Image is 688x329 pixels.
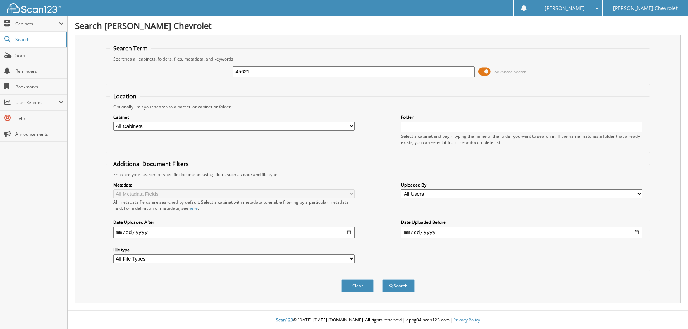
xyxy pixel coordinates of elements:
h1: Search [PERSON_NAME] Chevrolet [75,20,681,32]
button: Search [382,279,415,292]
label: Uploaded By [401,182,642,188]
input: start [113,227,355,238]
span: Cabinets [15,21,59,27]
label: Date Uploaded After [113,219,355,225]
a: here [188,205,198,211]
label: Folder [401,114,642,120]
span: Scan [15,52,64,58]
a: Privacy Policy [453,317,480,323]
label: File type [113,247,355,253]
div: © [DATE]-[DATE] [DOMAIN_NAME]. All rights reserved | appg04-scan123-com | [68,311,688,329]
div: Enhance your search for specific documents using filters such as date and file type. [110,171,646,178]
label: Date Uploaded Before [401,219,642,225]
span: Announcements [15,131,64,137]
span: Advanced Search [494,69,526,74]
span: Bookmarks [15,84,64,90]
span: User Reports [15,100,59,106]
span: Search [15,37,63,43]
iframe: Chat Widget [652,295,688,329]
span: Reminders [15,68,64,74]
div: Searches all cabinets, folders, files, metadata, and keywords [110,56,646,62]
button: Clear [341,279,374,292]
legend: Search Term [110,44,151,52]
label: Cabinet [113,114,355,120]
legend: Location [110,92,140,100]
span: Help [15,115,64,121]
legend: Additional Document Filters [110,160,192,168]
span: Scan123 [276,317,293,323]
img: scan123-logo-white.svg [7,3,61,13]
label: Metadata [113,182,355,188]
span: [PERSON_NAME] Chevrolet [613,6,678,10]
div: Select a cabinet and begin typing the name of the folder you want to search in. If the name match... [401,133,642,145]
input: end [401,227,642,238]
div: All metadata fields are searched by default. Select a cabinet with metadata to enable filtering b... [113,199,355,211]
div: Optionally limit your search to a particular cabinet or folder [110,104,646,110]
span: [PERSON_NAME] [545,6,585,10]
